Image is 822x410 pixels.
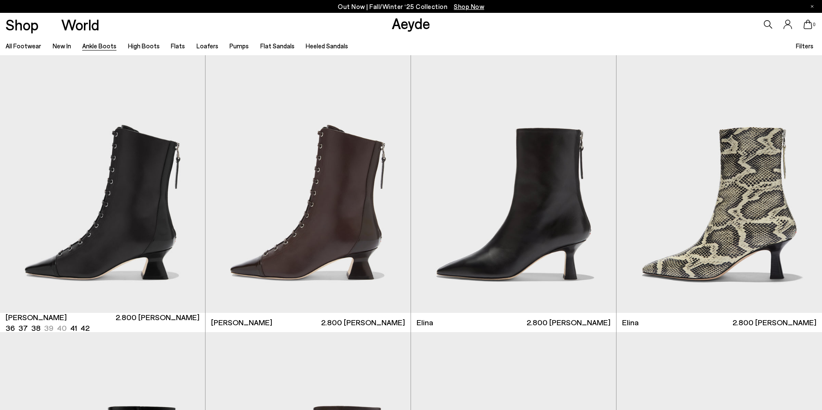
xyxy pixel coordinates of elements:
[454,3,484,10] span: Navigate to /collections/new-in
[321,317,405,328] span: 2.800 [PERSON_NAME]
[70,323,77,333] li: 41
[411,313,616,332] a: Elina 2.800 [PERSON_NAME]
[6,323,87,333] ul: variant
[6,312,67,323] span: [PERSON_NAME]
[260,42,295,50] a: Flat Sandals
[796,42,813,50] span: Filters
[622,317,639,328] span: Elina
[82,42,116,50] a: Ankle Boots
[6,17,39,32] a: Shop
[53,42,71,50] a: New In
[18,323,28,333] li: 37
[205,313,411,332] a: [PERSON_NAME] 2.800 [PERSON_NAME]
[116,312,200,333] span: 2.800 [PERSON_NAME]
[812,22,816,27] span: 0
[411,55,616,313] img: Elina Ankle Boots
[6,42,41,50] a: All Footwear
[171,42,185,50] a: Flats
[527,317,611,328] span: 2.800 [PERSON_NAME]
[306,42,348,50] a: Heeled Sandals
[31,323,41,333] li: 38
[6,323,15,333] li: 36
[80,323,89,333] li: 42
[392,14,430,32] a: Aeyde
[205,55,411,313] img: Gwen Lace-Up Boots
[616,313,822,332] a: Elina 2.800 [PERSON_NAME]
[338,1,484,12] p: Out Now | Fall/Winter ‘25 Collection
[733,317,816,328] span: 2.800 [PERSON_NAME]
[211,317,272,328] span: [PERSON_NAME]
[229,42,249,50] a: Pumps
[804,20,812,29] a: 0
[197,42,218,50] a: Loafers
[61,17,99,32] a: World
[417,317,433,328] span: Elina
[128,42,160,50] a: High Boots
[616,55,822,313] img: Elina Ankle Boots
